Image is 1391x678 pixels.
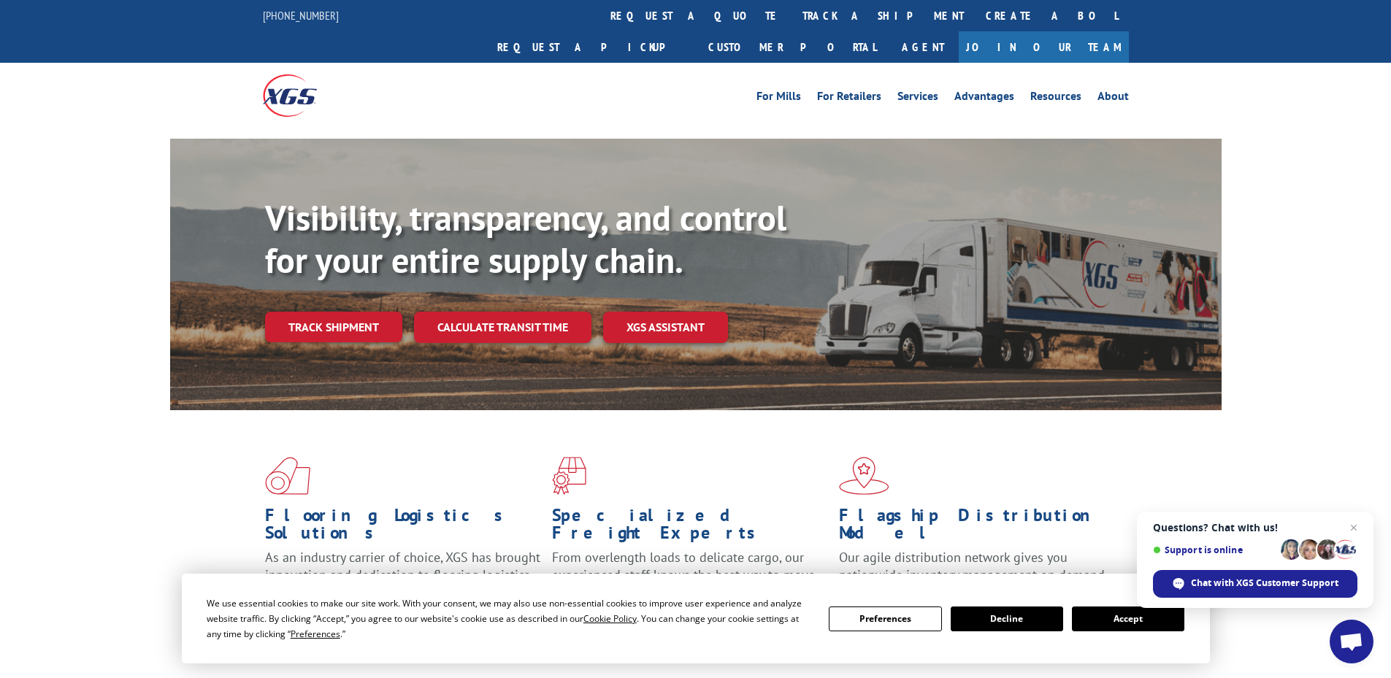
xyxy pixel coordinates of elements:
span: Our agile distribution network gives you nationwide inventory management on demand. [839,549,1108,583]
span: Support is online [1153,544,1276,555]
span: Questions? Chat with us! [1153,522,1357,533]
p: From overlength loads to delicate cargo, our experienced staff knows the best way to move your fr... [552,549,828,614]
img: xgs-icon-focused-on-flooring-red [552,457,586,495]
h1: Specialized Freight Experts [552,506,828,549]
div: Chat with XGS Customer Support [1153,570,1357,598]
div: We use essential cookies to make our site work. With your consent, we may also use non-essential ... [207,596,811,642]
a: About [1097,90,1129,107]
a: Resources [1030,90,1081,107]
span: Cookie Policy [583,612,637,625]
a: Agent [887,31,959,63]
div: Open chat [1330,620,1373,663]
a: Join Our Team [959,31,1129,63]
img: xgs-icon-flagship-distribution-model-red [839,457,889,495]
a: Customer Portal [697,31,887,63]
a: Services [897,90,938,107]
span: Close chat [1345,519,1363,536]
button: Preferences [829,606,941,631]
a: XGS ASSISTANT [603,312,728,343]
span: Chat with XGS Customer Support [1191,577,1338,590]
a: Track shipment [265,312,402,342]
span: Preferences [291,628,340,640]
a: For Retailers [817,90,881,107]
h1: Flagship Distribution Model [839,506,1115,549]
a: Calculate transit time [414,312,591,343]
span: As an industry carrier of choice, XGS has brought innovation and dedication to flooring logistics... [265,549,540,601]
button: Decline [951,606,1063,631]
h1: Flooring Logistics Solutions [265,506,541,549]
b: Visibility, transparency, and control for your entire supply chain. [265,195,786,282]
a: Advantages [954,90,1014,107]
div: Cookie Consent Prompt [182,574,1210,663]
img: xgs-icon-total-supply-chain-intelligence-red [265,457,310,495]
a: For Mills [756,90,801,107]
button: Accept [1072,606,1184,631]
a: [PHONE_NUMBER] [263,8,339,23]
a: Request a pickup [486,31,697,63]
